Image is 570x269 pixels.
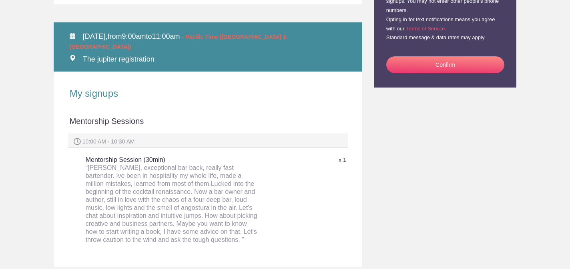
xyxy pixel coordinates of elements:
span: from to [70,32,287,51]
h2: My signups [70,88,346,100]
span: 11:00am [152,32,180,40]
div: x 1 [259,153,346,167]
span: 9:00am [122,32,146,40]
div: “[PERSON_NAME], exceptional bar back, really fast bartender. Ive been in hospitality my whole lif... [86,164,259,244]
small: Opting in for text notifications means you agree with our [386,16,495,32]
a: Terms of Service. [406,26,446,32]
div: 10:00 AM - 10:30 AM [68,134,348,148]
div: Mentorship Sessions [70,116,346,134]
img: Calendar alt [70,33,75,39]
small: Standard message & data rates may apply. [386,34,486,40]
span: The jupiter registration [83,55,155,63]
span: [DATE], [83,32,108,40]
img: Spot time [74,138,81,145]
button: Confirm [386,56,505,73]
h5: Mentorship Session (30min) [86,152,259,248]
